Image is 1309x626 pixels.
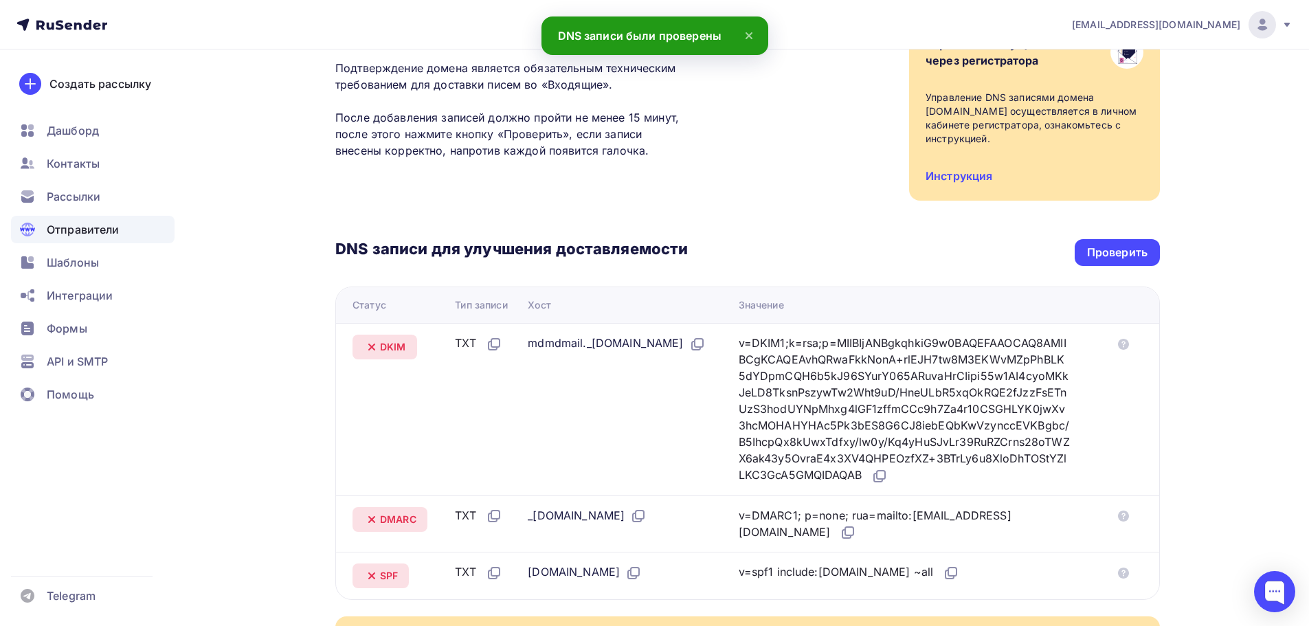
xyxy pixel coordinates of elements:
[739,335,1071,484] div: v=DKIM1;k=rsa;p=MIIBIjANBgkqhkiG9w0BAQEFAAOCAQ8AMIIBCgKCAQEAvhQRwaFkkNonA+rlEJH7tw8M3EKWvMZpPhBLK...
[353,298,386,312] div: Статус
[335,239,688,261] h3: DNS записи для улучшения доставляемости
[11,150,175,177] a: Контакты
[739,507,1071,541] div: v=DMARC1; p=none; rua=mailto:[EMAIL_ADDRESS][DOMAIN_NAME]
[528,335,705,353] div: mdmdmail._[DOMAIN_NAME]
[47,188,100,205] span: Рассылки
[380,340,406,354] span: DKIM
[528,563,642,581] div: [DOMAIN_NAME]
[455,298,507,312] div: Тип записи
[11,183,175,210] a: Рассылки
[455,335,502,353] div: TXT
[739,298,784,312] div: Значение
[11,249,175,276] a: Шаблоны
[380,513,416,526] span: DMARC
[335,60,688,159] p: Подтверждение домена является обязательным техническим требованием для доставки писем во «Входящи...
[739,563,960,581] div: v=spf1 include:[DOMAIN_NAME] ~all
[380,569,398,583] span: SPF
[926,91,1143,146] div: Управление DNS записями домена [DOMAIN_NAME] осуществляется в личном кабинете регистратора, ознак...
[528,298,551,312] div: Хост
[47,122,99,139] span: Дашборд
[47,287,113,304] span: Интеграции
[1072,18,1240,32] span: [EMAIL_ADDRESS][DOMAIN_NAME]
[1072,11,1293,38] a: [EMAIL_ADDRESS][DOMAIN_NAME]
[11,315,175,342] a: Формы
[47,588,96,604] span: Telegram
[47,386,94,403] span: Помощь
[47,353,108,370] span: API и SMTP
[926,36,1090,69] div: Управление осуществляется через регистратора
[47,221,120,238] span: Отправители
[455,563,502,581] div: TXT
[926,169,992,183] a: Инструкция
[49,76,151,92] div: Создать рассылку
[47,254,99,271] span: Шаблоны
[47,320,87,337] span: Формы
[11,117,175,144] a: Дашборд
[1087,245,1148,260] div: Проверить
[455,507,502,525] div: TXT
[11,216,175,243] a: Отправители
[47,155,100,172] span: Контакты
[528,507,647,525] div: _[DOMAIN_NAME]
